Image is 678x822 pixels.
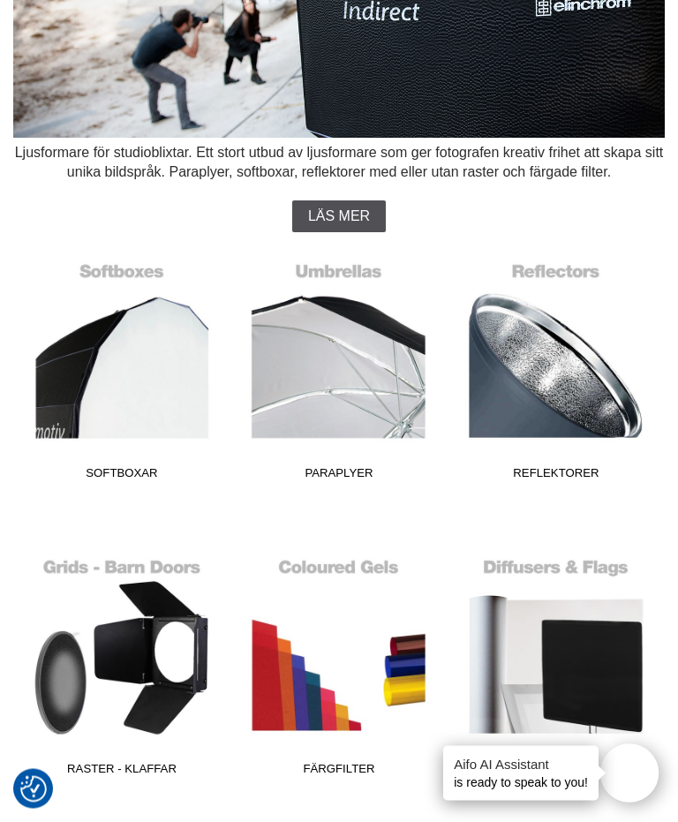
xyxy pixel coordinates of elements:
span: Softboxar [25,465,220,489]
span: Reflektorer [458,465,653,489]
span: Raster - Klaffar [25,761,220,785]
a: Softboxar [25,251,220,489]
a: Ljuskontroll [458,547,653,785]
img: Revisit consent button [20,776,47,803]
span: Läs mer [308,209,370,225]
span: Paraplyer [241,465,436,489]
div: is ready to speak to you! [443,746,599,801]
a: Reflektorer [458,251,653,489]
button: Samtyckesinställningar [20,773,47,805]
span: Färgfilter [241,761,436,785]
a: Raster - Klaffar [25,547,220,785]
a: Färgfilter [241,547,436,785]
h4: Aifo AI Assistant [454,755,588,773]
div: Ljusformare för studioblixtar. Ett stort utbud av ljusformare som ger fotografen kreativ frihet a... [13,144,665,184]
a: Paraplyer [241,251,436,489]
